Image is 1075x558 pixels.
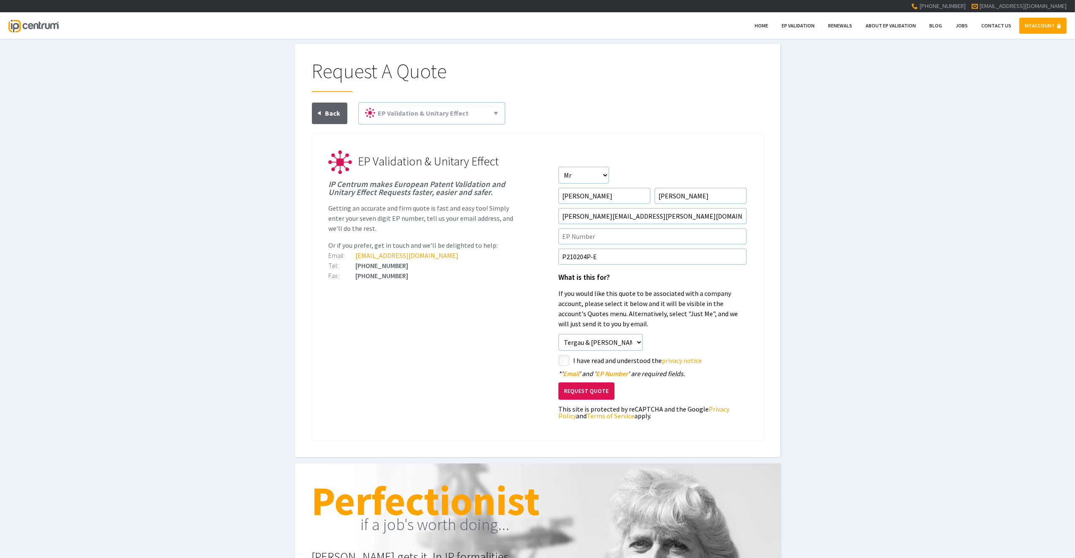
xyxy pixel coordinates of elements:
[823,18,858,34] a: Renewals
[8,12,58,39] a: IP Centrum
[329,252,356,259] div: Email:
[860,18,921,34] a: About EP Validation
[1019,18,1067,34] a: MY ACCOUNT
[312,61,764,92] h1: Request A Quote
[558,406,747,419] div: This site is protected by reCAPTCHA and the Google and apply.
[596,369,628,378] span: EP Number
[662,356,702,365] a: privacy notice
[755,22,768,29] span: Home
[558,355,569,366] label: styled-checkbox
[558,208,747,224] input: Email
[776,18,820,34] a: EP Validation
[356,251,459,260] a: [EMAIL_ADDRESS][DOMAIN_NAME]
[558,382,615,400] button: Request Quote
[558,228,747,244] input: EP Number
[312,480,764,521] h1: Perfectionist
[329,240,517,250] p: Or if you prefer, get in touch and we'll be delighted to help:
[866,22,916,29] span: About EP Validation
[981,22,1011,29] span: Contact Us
[558,370,747,377] div: ' ' and ' ' are required fields.
[362,106,501,121] a: EP Validation & Unitary Effect
[378,109,469,117] span: EP Validation & Unitary Effect
[360,512,764,537] h2: if a job's worth doing...
[329,180,517,196] h1: IP Centrum makes European Patent Validation and Unitary Effect Requests faster, easier and safer.
[563,369,579,378] span: Email
[329,262,517,269] div: [PHONE_NUMBER]
[329,272,517,279] div: [PHONE_NUMBER]
[325,109,341,117] span: Back
[587,412,634,420] a: Terms of Service
[558,288,747,329] p: If you would like this quote to be associated with a company account, please select it below and ...
[358,154,499,169] span: EP Validation & Unitary Effect
[828,22,852,29] span: Renewals
[976,18,1017,34] a: Contact Us
[950,18,973,34] a: Jobs
[558,249,747,265] input: Your Reference
[558,405,729,420] a: Privacy Policy
[312,103,347,124] a: Back
[329,203,517,233] p: Getting an accurate and firm quote is fast and easy too! Simply enter your seven digit EP number,...
[749,18,774,34] a: Home
[329,272,356,279] div: Fax:
[956,22,968,29] span: Jobs
[558,274,747,282] h1: What is this for?
[655,188,747,204] input: Surname
[573,355,747,366] label: I have read and understood the
[782,22,815,29] span: EP Validation
[329,262,356,269] div: Tel:
[929,22,942,29] span: Blog
[924,18,948,34] a: Blog
[919,2,966,10] span: [PHONE_NUMBER]
[558,188,650,204] input: First Name
[979,2,1067,10] a: [EMAIL_ADDRESS][DOMAIN_NAME]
